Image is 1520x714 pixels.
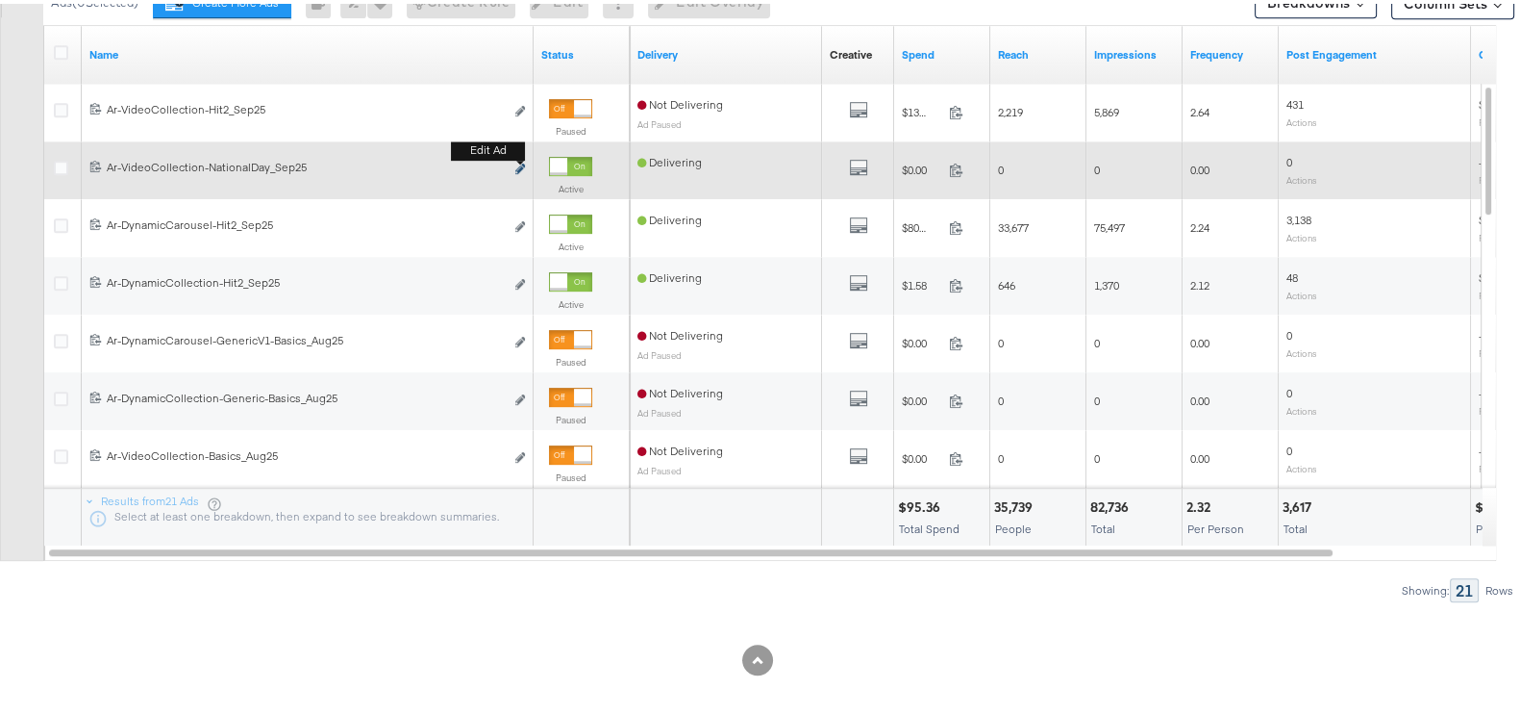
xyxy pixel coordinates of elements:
[1479,267,1504,281] span: $0.03
[549,468,592,480] label: Paused
[902,447,941,462] span: $0.00
[902,217,941,231] span: $80.17
[830,43,872,59] a: Shows the creative associated with your ad.
[1187,518,1244,532] span: Per Person
[1094,43,1175,59] a: The number of times your ad was served. On mobile apps an ad is counted as served the first time ...
[830,43,872,59] div: Creative
[1286,170,1317,182] sub: Actions
[1286,459,1317,471] sub: Actions
[107,156,504,171] div: Ar-VideoCollection-NationalDay_Sep25
[902,101,941,115] span: $13.61
[637,382,723,396] span: Not Delivering
[1286,344,1317,355] sub: Actions
[1475,495,1517,513] div: $0.03
[1286,324,1292,339] span: 0
[1479,401,1518,413] sub: Per Action
[549,237,592,249] label: Active
[1094,217,1125,231] span: 75,497
[1090,495,1134,513] div: 82,736
[1484,580,1514,594] div: Rows
[1286,43,1463,59] a: The number of actions related to your Page's posts as a result of your ad.
[1479,344,1518,355] sub: Per Action
[1286,440,1292,454] span: 0
[998,390,1004,404] span: 0
[637,209,702,223] span: Delivering
[902,159,941,173] span: $0.00
[637,345,682,357] sub: Ad Paused
[107,445,504,460] div: Ar-VideoCollection-Basics_Aug25
[637,440,723,454] span: Not Delivering
[1094,101,1119,115] span: 5,869
[549,121,592,134] label: Paused
[1190,43,1271,59] a: The average number of times your ad was served to each person.
[637,461,682,472] sub: Ad Paused
[1479,286,1518,297] sub: Per Action
[451,137,525,157] b: Edit ad
[637,151,702,166] span: Delivering
[899,518,959,532] span: Total Spend
[1286,151,1292,166] span: 0
[1479,459,1518,471] sub: Per Action
[1286,267,1298,281] span: 48
[1479,440,1483,454] span: -
[1479,170,1518,182] sub: Per Action
[994,495,1038,513] div: 35,739
[1479,151,1483,166] span: -
[1283,518,1308,532] span: Total
[1286,93,1304,108] span: 431
[1479,382,1483,396] span: -
[902,274,941,289] span: $1.58
[637,93,723,108] span: Not Delivering
[1286,286,1317,297] sub: Actions
[1283,495,1317,513] div: 3,617
[998,217,1029,231] span: 33,677
[637,324,723,339] span: Not Delivering
[549,179,592,191] label: Active
[1479,113,1518,124] sub: Per Action
[1094,159,1100,173] span: 0
[998,159,1004,173] span: 0
[514,156,526,176] button: Edit ad
[1190,447,1209,462] span: 0.00
[1450,574,1479,599] div: 21
[902,390,941,404] span: $0.00
[637,267,702,281] span: Delivering
[89,43,526,59] a: Ad Name.
[1186,495,1216,513] div: 2.32
[637,403,682,415] sub: Ad Paused
[998,101,1023,115] span: 2,219
[549,410,592,422] label: Paused
[1190,332,1209,346] span: 0.00
[1286,228,1317,240] sub: Actions
[1401,580,1450,594] div: Showing:
[1094,274,1119,289] span: 1,370
[998,274,1015,289] span: 646
[902,332,941,346] span: $0.00
[1190,274,1209,289] span: 2.12
[1479,209,1504,223] span: $0.03
[107,387,504,402] div: Ar-DynamicCollection-Generic-Basics_Aug25
[1091,518,1115,532] span: Total
[1094,390,1100,404] span: 0
[998,43,1079,59] a: The number of people your ad was served to.
[107,329,504,344] div: Ar-DynamicCarousel-GenericV1-Basics_Aug25
[549,352,592,365] label: Paused
[1190,390,1209,404] span: 0.00
[1190,159,1209,173] span: 0.00
[1094,332,1100,346] span: 0
[995,518,1032,532] span: People
[1479,228,1518,240] sub: Per Action
[107,271,504,287] div: Ar-DynamicCollection-Hit2_Sep25
[1286,382,1292,396] span: 0
[541,43,622,59] a: Shows the current state of your Ad.
[1190,101,1209,115] span: 2.64
[1479,324,1483,339] span: -
[637,115,682,126] sub: Ad Paused
[902,43,983,59] a: The total amount spent to date.
[1286,113,1317,124] sub: Actions
[1286,401,1317,413] sub: Actions
[107,98,504,114] div: Ar-VideoCollection-Hit2_Sep25
[549,294,592,307] label: Active
[1094,447,1100,462] span: 0
[1190,217,1209,231] span: 2.24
